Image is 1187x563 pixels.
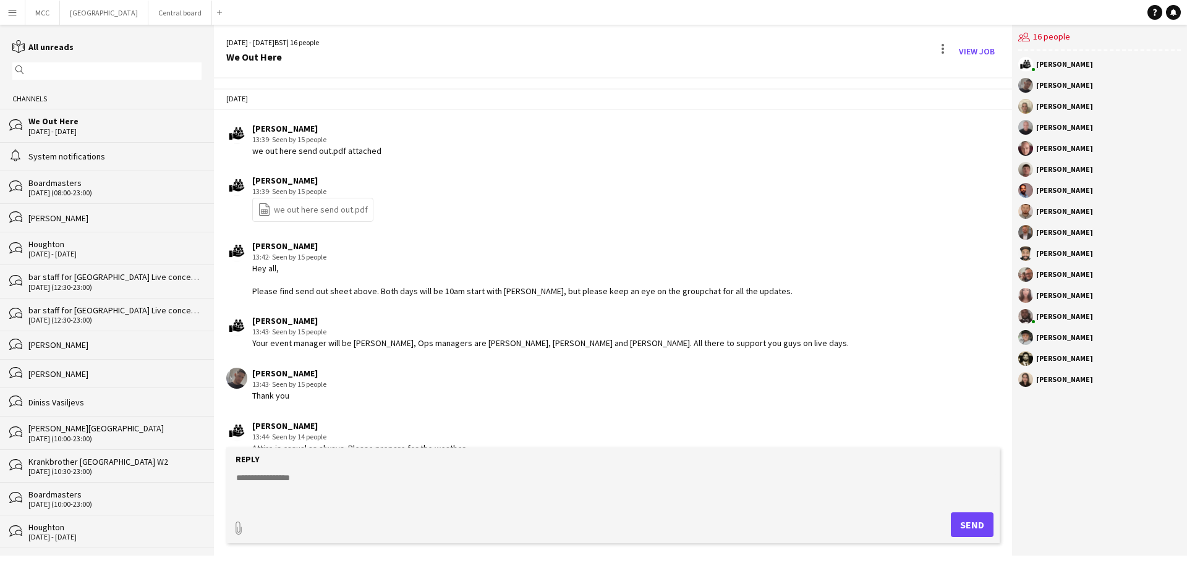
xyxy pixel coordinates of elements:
[148,1,212,25] button: Central board
[252,431,467,442] div: 13:44
[252,326,849,337] div: 13:43
[12,41,74,53] a: All unreads
[1036,103,1093,110] div: [PERSON_NAME]
[252,368,326,379] div: [PERSON_NAME]
[1036,292,1093,299] div: [PERSON_NAME]
[28,533,202,541] div: [DATE] - [DATE]
[28,239,202,250] div: Houghton
[1018,25,1181,51] div: 16 people
[28,434,202,443] div: [DATE] (10:00-23:00)
[28,283,202,292] div: [DATE] (12:30-23:00)
[28,250,202,258] div: [DATE] - [DATE]
[28,456,202,467] div: Krankbrother [GEOGRAPHIC_DATA] W2
[28,305,202,316] div: bar staff for [GEOGRAPHIC_DATA] Live concerts
[28,213,202,224] div: [PERSON_NAME]
[252,337,849,349] div: Your event manager will be [PERSON_NAME], Ops managers are [PERSON_NAME], [PERSON_NAME] and [PERS...
[1036,334,1093,341] div: [PERSON_NAME]
[28,271,202,282] div: bar staff for [GEOGRAPHIC_DATA] Live concerts
[1036,229,1093,236] div: [PERSON_NAME]
[60,1,148,25] button: [GEOGRAPHIC_DATA]
[1036,82,1093,89] div: [PERSON_NAME]
[28,489,202,500] div: Boardmasters
[226,37,319,48] div: [DATE] - [DATE] | 16 people
[252,240,793,252] div: [PERSON_NAME]
[28,316,202,324] div: [DATE] (12:30-23:00)
[28,188,202,197] div: [DATE] (08:00-23:00)
[252,123,381,134] div: [PERSON_NAME]
[258,203,368,217] a: we out here send out.pdf
[28,522,202,533] div: Houghton
[1036,208,1093,215] div: [PERSON_NAME]
[274,38,287,47] span: BST
[252,145,381,156] div: we out here send out.pdf attached
[269,379,326,389] span: · Seen by 15 people
[252,175,373,186] div: [PERSON_NAME]
[1036,376,1093,383] div: [PERSON_NAME]
[28,500,202,509] div: [DATE] (10:00-23:00)
[1036,61,1093,68] div: [PERSON_NAME]
[252,252,793,263] div: 13:42
[214,88,1012,109] div: [DATE]
[28,116,202,127] div: We Out Here
[28,339,202,350] div: [PERSON_NAME]
[252,379,326,390] div: 13:43
[1036,124,1093,131] div: [PERSON_NAME]
[1036,313,1093,320] div: [PERSON_NAME]
[226,51,319,62] div: We Out Here
[28,397,202,408] div: Diniss Vasiljevs
[269,327,326,336] span: · Seen by 15 people
[269,187,326,196] span: · Seen by 15 people
[236,454,260,465] label: Reply
[954,41,1000,61] a: View Job
[1036,145,1093,152] div: [PERSON_NAME]
[28,127,202,136] div: [DATE] - [DATE]
[28,151,202,162] div: System notifications
[252,186,373,197] div: 13:39
[1036,187,1093,194] div: [PERSON_NAME]
[28,177,202,188] div: Boardmasters
[28,368,202,379] div: [PERSON_NAME]
[25,1,60,25] button: MCC
[28,467,202,476] div: [DATE] (10:30-23:00)
[1036,166,1093,173] div: [PERSON_NAME]
[1036,250,1093,257] div: [PERSON_NAME]
[252,134,381,145] div: 13:39
[252,315,849,326] div: [PERSON_NAME]
[252,390,326,401] div: Thank you
[252,442,467,454] div: Attire is casual as always. Please prepare for the weather.
[252,420,467,431] div: [PERSON_NAME]
[28,423,202,434] div: [PERSON_NAME][GEOGRAPHIC_DATA]
[1036,355,1093,362] div: [PERSON_NAME]
[1036,271,1093,278] div: [PERSON_NAME]
[269,252,326,261] span: · Seen by 15 people
[951,512,993,537] button: Send
[269,135,326,144] span: · Seen by 15 people
[252,263,793,297] div: Hey all, Please find send out sheet above. Both days will be 10am start with [PERSON_NAME], but p...
[269,432,326,441] span: · Seen by 14 people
